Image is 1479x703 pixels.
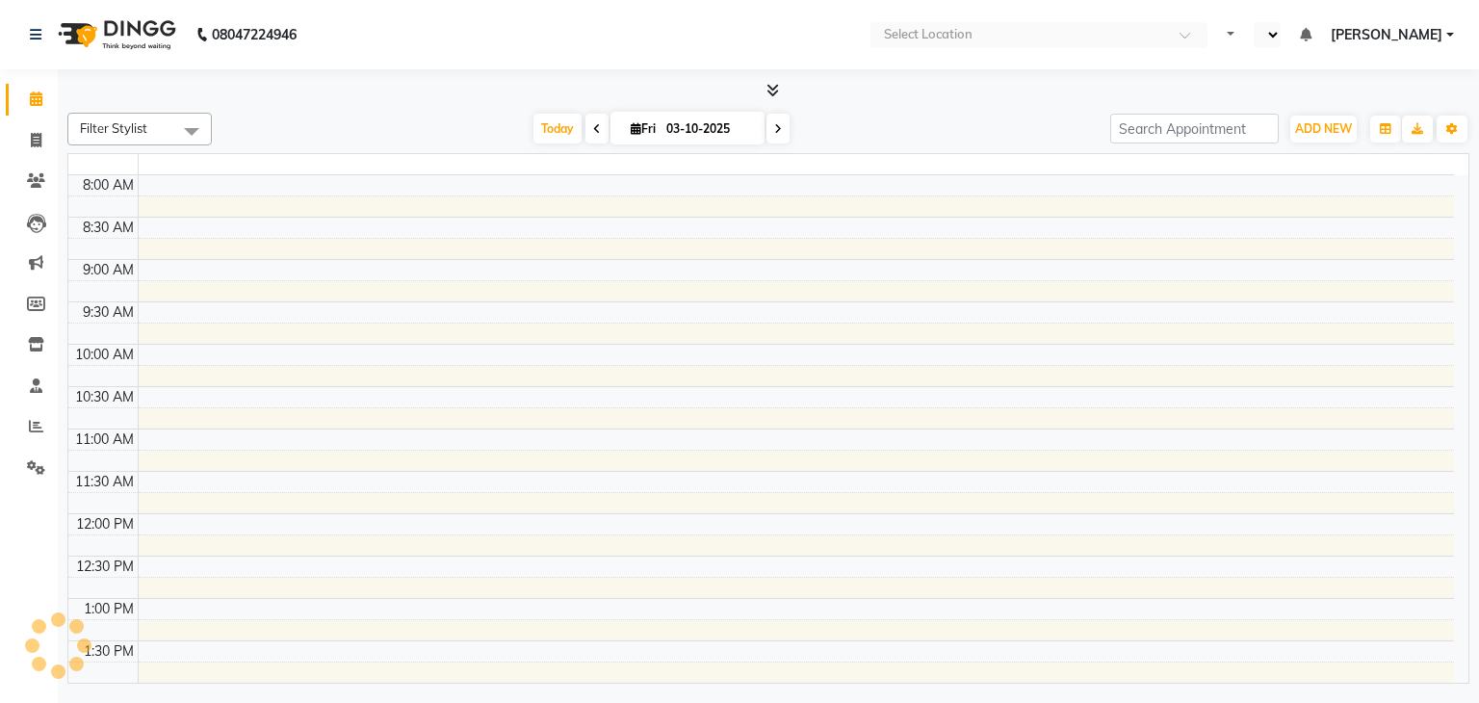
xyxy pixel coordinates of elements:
[1110,114,1279,143] input: Search Appointment
[1290,116,1357,143] button: ADD NEW
[533,114,582,143] span: Today
[80,641,138,662] div: 1:30 PM
[1295,121,1352,136] span: ADD NEW
[79,302,138,323] div: 9:30 AM
[71,345,138,365] div: 10:00 AM
[1331,25,1442,45] span: [PERSON_NAME]
[79,175,138,195] div: 8:00 AM
[49,8,181,62] img: logo
[80,599,138,619] div: 1:00 PM
[626,121,661,136] span: Fri
[884,25,973,44] div: Select Location
[72,514,138,534] div: 12:00 PM
[71,430,138,450] div: 11:00 AM
[661,115,757,143] input: 2025-10-03
[71,387,138,407] div: 10:30 AM
[72,557,138,577] div: 12:30 PM
[80,120,147,136] span: Filter Stylist
[79,260,138,280] div: 9:00 AM
[212,8,297,62] b: 08047224946
[71,472,138,492] div: 11:30 AM
[79,218,138,238] div: 8:30 AM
